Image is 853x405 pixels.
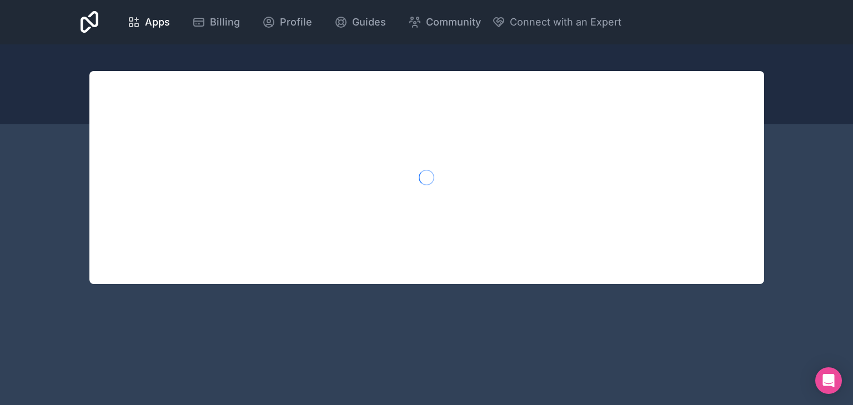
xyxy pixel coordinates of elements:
div: Open Intercom Messenger [815,367,842,394]
span: Connect with an Expert [510,14,621,30]
span: Guides [352,14,386,30]
span: Apps [145,14,170,30]
span: Community [426,14,481,30]
a: Guides [325,10,395,34]
span: Billing [210,14,240,30]
a: Apps [118,10,179,34]
button: Connect with an Expert [492,14,621,30]
a: Community [399,10,490,34]
a: Billing [183,10,249,34]
span: Profile [280,14,312,30]
a: Profile [253,10,321,34]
